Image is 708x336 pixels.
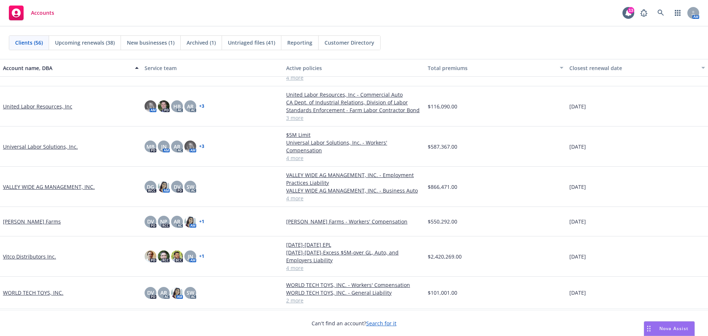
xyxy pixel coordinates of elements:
[569,103,586,110] span: [DATE]
[286,281,422,289] a: WORLD TECH TOYS, INC. - Workers' Compensation
[644,321,695,336] button: Nova Assist
[158,181,170,193] img: photo
[569,218,586,225] span: [DATE]
[644,322,653,336] div: Drag to move
[286,218,422,225] a: [PERSON_NAME] Farms - Workers' Compensation
[569,253,586,260] span: [DATE]
[199,219,204,224] a: + 1
[147,218,154,225] span: DV
[174,143,180,150] span: AR
[670,6,685,20] a: Switch app
[428,103,457,110] span: $116,090.00
[3,253,56,260] a: Vitco Distributors Inc.
[287,39,312,46] span: Reporting
[659,325,688,332] span: Nova Assist
[3,143,78,150] a: Universal Labor Solutions, Inc.
[171,287,183,299] img: photo
[286,91,422,98] a: United Labor Resources, Inc - Commercial Auto
[173,103,181,110] span: HB
[283,59,425,77] button: Active policies
[286,264,422,272] a: 4 more
[160,289,167,297] span: AR
[286,98,422,114] a: CA Dept. of Industrial Relations, Division of Labor Standards Enforcement - Farm Labor Contractor...
[6,3,57,23] a: Accounts
[3,218,61,225] a: [PERSON_NAME] Farms
[636,6,651,20] a: Report a Bug
[188,253,193,260] span: JN
[31,10,54,16] span: Accounts
[184,216,196,228] img: photo
[146,143,155,150] span: MB
[425,59,566,77] button: Total premiums
[566,59,708,77] button: Closest renewal date
[286,297,422,304] a: 2 more
[628,7,634,14] div: 13
[55,39,115,46] span: Upcoming renewals (38)
[569,143,586,150] span: [DATE]
[286,194,422,202] a: 4 more
[428,183,457,191] span: $866,471.00
[286,187,422,194] a: VALLEY WIDE AG MANAGEMENT, INC. - Business Auto
[569,183,586,191] span: [DATE]
[366,320,396,327] a: Search for it
[187,103,194,110] span: AR
[286,74,422,82] a: 4 more
[199,104,204,108] a: + 3
[428,143,457,150] span: $587,367.00
[228,39,275,46] span: Untriaged files (41)
[15,39,43,46] span: Clients (56)
[158,250,170,262] img: photo
[127,39,174,46] span: New businesses (1)
[569,64,697,72] div: Closest renewal date
[286,289,422,297] a: WORLD TECH TOYS, INC. - General Liability
[286,249,422,264] a: [DATE]-[DATE]-Excess $5M-over GL, Auto, and Employers Liability
[286,139,422,154] a: Universal Labor Solutions, Inc. - Workers' Compensation
[569,289,586,297] span: [DATE]
[174,183,181,191] span: DV
[428,218,457,225] span: $550,292.00
[199,144,204,149] a: + 3
[428,64,555,72] div: Total premiums
[286,241,422,249] a: [DATE]-[DATE] EPL
[286,64,422,72] div: Active policies
[187,183,194,191] span: SW
[428,253,462,260] span: $2,420,269.00
[147,183,154,191] span: DG
[174,218,180,225] span: AR
[187,39,216,46] span: Archived (1)
[312,319,396,327] span: Can't find an account?
[428,289,457,297] span: $101,001.00
[653,6,668,20] a: Search
[145,250,156,262] img: photo
[286,154,422,162] a: 4 more
[3,103,72,110] a: United Labor Resources, Inc
[158,100,170,112] img: photo
[187,289,194,297] span: SW
[199,254,204,259] a: + 1
[161,143,167,150] span: JN
[3,183,95,191] a: VALLEY WIDE AG MANAGEMENT, INC.
[147,289,154,297] span: DV
[3,289,63,297] a: WORLD TECH TOYS, INC.
[160,218,167,225] span: NP
[286,171,422,187] a: VALLEY WIDE AG MANAGEMENT, INC. - Employment Practices Liability
[171,250,183,262] img: photo
[145,100,156,112] img: photo
[184,141,196,152] img: photo
[145,64,280,72] div: Service team
[324,39,374,46] span: Customer Directory
[286,114,422,122] a: 3 more
[286,131,422,139] a: $5M Limit
[142,59,283,77] button: Service team
[3,64,131,72] div: Account name, DBA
